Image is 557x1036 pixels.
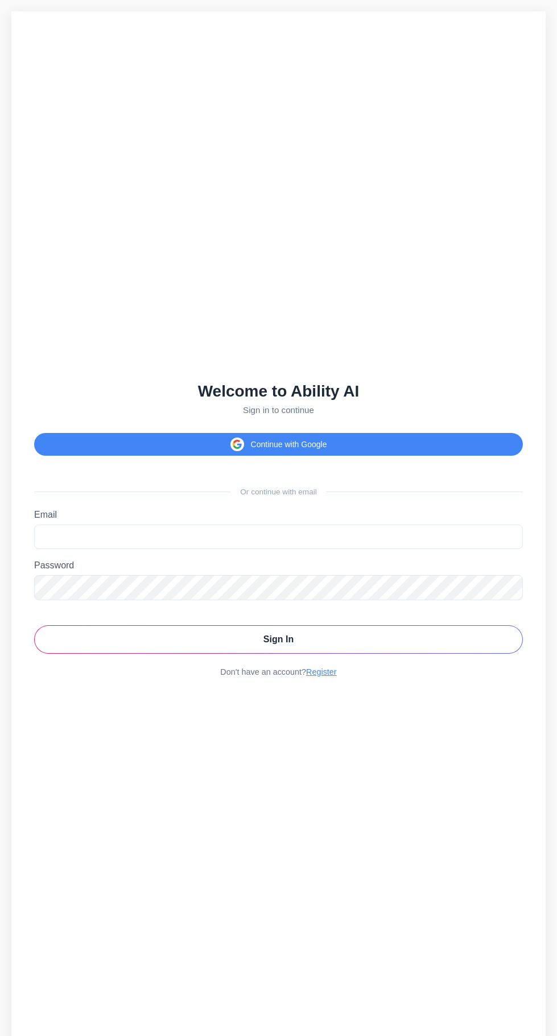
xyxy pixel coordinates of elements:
[34,433,523,456] button: Continue with Google
[34,488,523,496] div: Or continue with email
[34,382,523,401] h2: Welcome to Ability AI
[306,667,337,676] a: Register
[34,667,523,676] div: Don't have an account?
[34,625,523,654] button: Sign In
[34,560,523,571] label: Password
[34,510,523,520] label: Email
[34,405,523,415] p: Sign in to continue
